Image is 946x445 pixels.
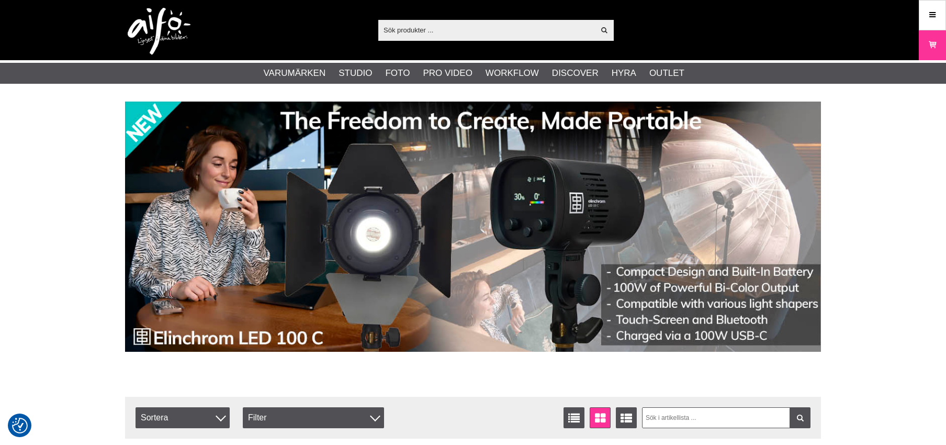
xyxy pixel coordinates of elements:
span: Sortera [136,407,230,428]
a: Filtrera [790,407,810,428]
a: Pro Video [423,66,472,80]
button: Samtyckesinställningar [12,416,28,435]
input: Sök produkter ... [378,22,594,38]
a: Utökad listvisning [616,407,637,428]
input: Sök i artikellista ... [642,407,811,428]
a: Studio [339,66,372,80]
a: Foto [385,66,410,80]
img: Revisit consent button [12,418,28,433]
a: Discover [552,66,599,80]
a: Listvisning [564,407,584,428]
a: Workflow [486,66,539,80]
a: Fönstervisning [590,407,611,428]
img: Annons:002 banner-elin-led100c11390x.jpg [125,102,821,352]
a: Hyra [612,66,636,80]
a: Outlet [649,66,684,80]
div: Filter [243,407,384,428]
img: logo.png [128,8,190,55]
a: Varumärken [264,66,326,80]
